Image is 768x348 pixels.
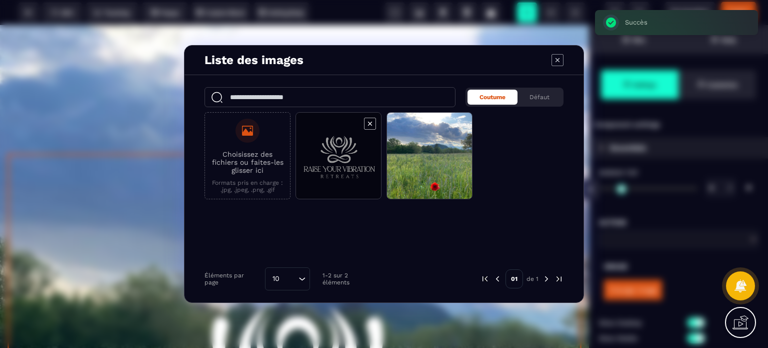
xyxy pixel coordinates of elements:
[493,274,502,283] img: prev
[210,150,285,174] p: Choisissez des fichiers ou faites-les glisser ici
[204,272,260,286] p: Éléments par page
[542,274,551,283] img: next
[204,53,303,67] h4: Liste des images
[479,94,505,101] span: Coutume
[322,272,377,286] p: 1-2 sur 2 éléments
[269,273,283,284] span: 10
[554,274,563,283] img: next
[265,267,310,290] div: Search for option
[480,274,489,283] img: prev
[529,94,549,101] span: Défaut
[283,273,296,284] input: Search for option
[526,275,538,283] p: de 1
[505,269,523,288] p: 01
[210,179,285,193] p: Formats pris en charge : .jpg, .jpeg, .png, .gif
